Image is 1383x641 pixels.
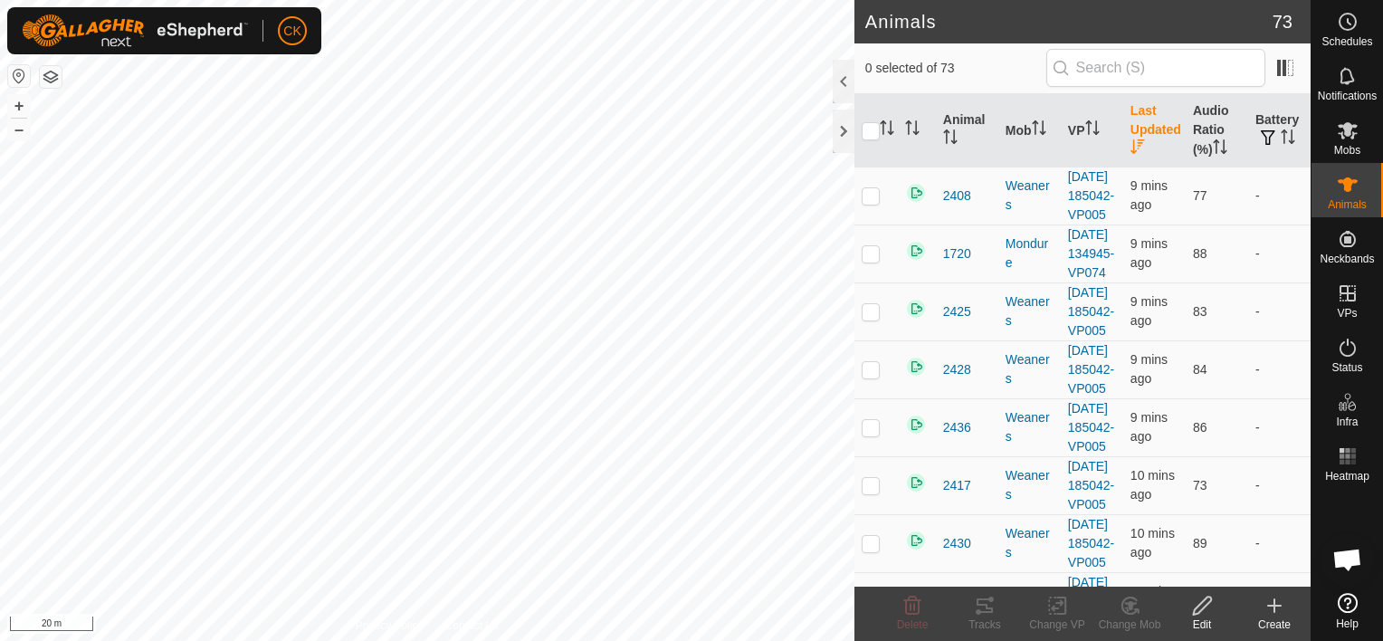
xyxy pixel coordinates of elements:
div: Tracks [949,617,1021,633]
a: [DATE] 185042-VP005 [1068,459,1114,512]
div: Weaners [1006,466,1054,504]
span: 1 Oct 2025, 8:44 pm [1130,526,1175,560]
th: Animal [936,94,998,167]
button: Reset Map [8,65,30,87]
div: Weaners [1006,292,1054,330]
span: 73 [1273,8,1292,35]
span: 1 Oct 2025, 8:44 pm [1130,584,1175,617]
td: - [1248,456,1311,514]
div: Create [1238,617,1311,633]
span: 2430 [943,534,971,553]
div: Weaners [1006,177,1054,215]
span: Animals [1328,199,1367,210]
a: [DATE] 134945-VP074 [1068,227,1114,280]
span: Heatmap [1325,471,1369,482]
td: - [1248,225,1311,282]
span: 84 [1193,362,1207,377]
span: 2408 [943,187,971,206]
div: Change Mob [1093,617,1166,633]
a: Privacy Policy [356,617,424,634]
span: 2428 [943,360,971,379]
div: Weaners [1006,582,1054,620]
img: returning on [905,530,927,551]
span: Infra [1336,416,1358,427]
a: [DATE] 185042-VP005 [1068,343,1114,396]
span: Notifications [1318,91,1377,101]
span: 2417 [943,476,971,495]
img: returning on [905,472,927,493]
button: + [8,95,30,117]
th: Mob [998,94,1061,167]
span: VPs [1337,308,1357,319]
img: Gallagher Logo [22,14,248,47]
p-sorticon: Activate to sort [1213,142,1227,157]
div: Weaners [1006,408,1054,446]
th: Battery [1248,94,1311,167]
th: VP [1061,94,1123,167]
img: returning on [905,182,927,204]
span: 89 [1193,536,1207,550]
span: 1720 [943,244,971,263]
a: [DATE] 185042-VP005 [1068,517,1114,569]
p-sorticon: Activate to sort [943,132,958,147]
p-sorticon: Activate to sort [905,123,920,138]
span: Delete [897,618,929,631]
img: returning on [905,298,927,320]
span: 77 [1193,188,1207,203]
span: 88 [1193,246,1207,261]
span: CK [283,22,300,41]
span: 1 Oct 2025, 8:44 pm [1130,468,1175,502]
img: returning on [905,414,927,435]
p-sorticon: Activate to sort [1281,132,1295,147]
span: Neckbands [1320,254,1374,264]
td: - [1248,167,1311,225]
p-sorticon: Activate to sort [1130,142,1145,157]
p-sorticon: Activate to sort [1085,123,1100,138]
span: 2436 [943,418,971,437]
div: Change VP [1021,617,1093,633]
td: - [1248,572,1311,630]
span: Mobs [1334,145,1360,156]
span: Help [1336,618,1359,629]
div: Weaners [1006,350,1054,388]
span: 1 Oct 2025, 8:44 pm [1130,352,1168,386]
td: - [1248,398,1311,456]
a: [DATE] 185042-VP005 [1068,401,1114,454]
p-sorticon: Activate to sort [880,123,894,138]
p-sorticon: Activate to sort [1032,123,1046,138]
div: Weaners [1006,524,1054,562]
span: 1 Oct 2025, 8:44 pm [1130,410,1168,444]
img: returning on [905,240,927,262]
span: 1 Oct 2025, 8:45 pm [1130,178,1168,212]
a: [DATE] 185042-VP005 [1068,285,1114,338]
div: Mondure [1006,234,1054,273]
div: Open chat [1321,532,1375,587]
input: Search (S) [1046,49,1265,87]
span: 73 [1193,478,1207,493]
span: 0 selected of 73 [865,59,1046,78]
span: Schedules [1321,36,1372,47]
button: Map Layers [40,66,62,88]
img: returning on [905,356,927,378]
span: Status [1331,362,1362,373]
a: [DATE] 185042-VP005 [1068,169,1114,222]
div: Edit [1166,617,1238,633]
td: - [1248,282,1311,340]
span: 86 [1193,420,1207,435]
a: Help [1311,586,1383,636]
h2: Animals [865,11,1273,33]
td: - [1248,340,1311,398]
td: - [1248,514,1311,572]
span: 83 [1193,304,1207,319]
span: 1 Oct 2025, 8:45 pm [1130,294,1168,328]
span: 1 Oct 2025, 8:45 pm [1130,236,1168,270]
th: Audio Ratio (%) [1186,94,1248,167]
button: – [8,119,30,140]
th: Last Updated [1123,94,1186,167]
span: 2425 [943,302,971,321]
a: [DATE] 185042-VP005 [1068,575,1114,627]
a: Contact Us [445,617,499,634]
